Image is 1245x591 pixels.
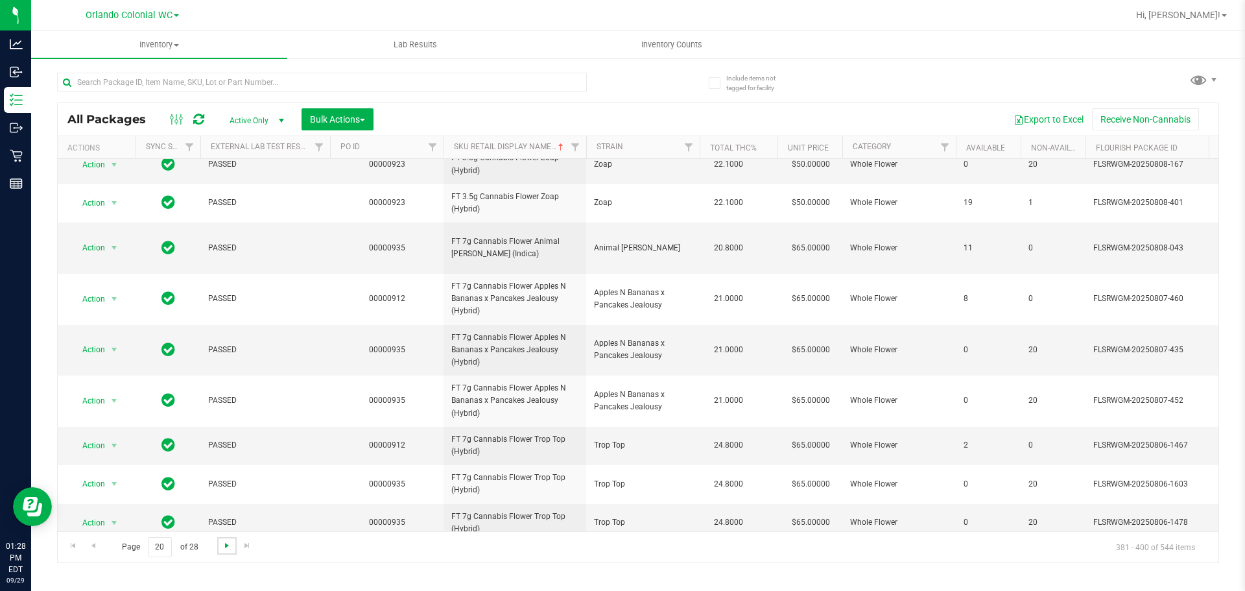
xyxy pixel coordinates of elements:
[454,142,566,151] a: SKU Retail Display Name
[106,392,123,410] span: select
[161,239,175,257] span: In Sync
[1028,394,1078,407] span: 20
[785,513,836,532] span: $65.00000
[10,149,23,162] inline-svg: Retail
[161,513,175,531] span: In Sync
[106,194,123,212] span: select
[710,143,757,152] a: Total THC%
[707,239,750,258] span: 20.8000
[1093,197,1220,209] span: FLSRWGM-20250808-401
[624,39,720,51] span: Inventory Counts
[1028,478,1078,490] span: 20
[208,516,322,529] span: PASSED
[161,193,175,211] span: In Sync
[1028,293,1078,305] span: 0
[71,437,106,455] span: Action
[376,39,455,51] span: Lab Results
[369,198,405,207] a: 00000923
[964,439,1013,452] span: 2
[964,293,1013,305] span: 8
[71,392,106,410] span: Action
[6,575,25,585] p: 09/29
[71,514,106,532] span: Action
[850,197,948,209] span: Whole Flower
[594,478,692,490] span: Trop Top
[208,242,322,254] span: PASSED
[208,158,322,171] span: PASSED
[57,73,587,92] input: Search Package ID, Item Name, SKU, Lot or Part Number...
[594,287,692,311] span: Apples N Bananas x Pancakes Jealousy
[106,514,123,532] span: select
[451,332,578,369] span: FT 7g Cannabis Flower Apples N Bananas x Pancakes Jealousy (Hybrid)
[1093,394,1220,407] span: FLSRWGM-20250807-452
[1136,10,1220,20] span: Hi, [PERSON_NAME]!
[10,66,23,78] inline-svg: Inbound
[451,152,578,176] span: FT 3.5g Cannabis Flower Zoap (Hybrid)
[785,341,836,359] span: $65.00000
[964,478,1013,490] span: 0
[785,155,836,174] span: $50.00000
[208,293,322,305] span: PASSED
[785,289,836,308] span: $65.00000
[785,193,836,212] span: $50.00000
[422,136,444,158] a: Filter
[6,540,25,575] p: 01:28 PM EDT
[71,341,106,359] span: Action
[106,156,123,174] span: select
[217,537,236,555] a: Go to the next page
[451,511,578,535] span: FT 7g Cannabis Flower Trop Top (Hybrid)
[161,155,175,173] span: In Sync
[1093,293,1220,305] span: FLSRWGM-20250807-460
[161,436,175,454] span: In Sync
[10,38,23,51] inline-svg: Analytics
[211,142,313,151] a: External Lab Test Result
[71,194,106,212] span: Action
[707,193,750,212] span: 22.1000
[71,290,106,308] span: Action
[707,513,750,532] span: 24.8000
[1092,108,1199,130] button: Receive Non-Cannabis
[785,391,836,410] span: $65.00000
[785,475,836,494] span: $65.00000
[964,197,1013,209] span: 19
[451,191,578,215] span: FT 3.5g Cannabis Flower Zoap (Hybrid)
[31,31,287,58] a: Inventory
[161,475,175,493] span: In Sync
[594,158,692,171] span: Zoap
[10,121,23,134] inline-svg: Outbound
[302,108,373,130] button: Bulk Actions
[451,472,578,496] span: FT 7g Cannabis Flower Trop Top (Hybrid)
[451,433,578,458] span: FT 7g Cannabis Flower Trop Top (Hybrid)
[310,114,365,125] span: Bulk Actions
[161,341,175,359] span: In Sync
[67,112,159,127] span: All Packages
[788,143,829,152] a: Unit Price
[964,158,1013,171] span: 0
[369,479,405,488] a: 00000935
[13,487,52,526] iframe: Resource center
[84,537,102,555] a: Go to the previous page
[10,93,23,106] inline-svg: Inventory
[565,136,586,158] a: Filter
[964,516,1013,529] span: 0
[934,136,956,158] a: Filter
[208,344,322,356] span: PASSED
[71,239,106,257] span: Action
[1096,143,1178,152] a: Flourish Package ID
[594,197,692,209] span: Zoap
[161,391,175,409] span: In Sync
[678,136,700,158] a: Filter
[1028,242,1078,254] span: 0
[785,436,836,455] span: $65.00000
[71,475,106,493] span: Action
[106,290,123,308] span: select
[543,31,800,58] a: Inventory Counts
[31,39,287,51] span: Inventory
[850,344,948,356] span: Whole Flower
[287,31,543,58] a: Lab Results
[850,242,948,254] span: Whole Flower
[106,239,123,257] span: select
[208,478,322,490] span: PASSED
[67,143,130,152] div: Actions
[1093,158,1220,171] span: FLSRWGM-20250808-167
